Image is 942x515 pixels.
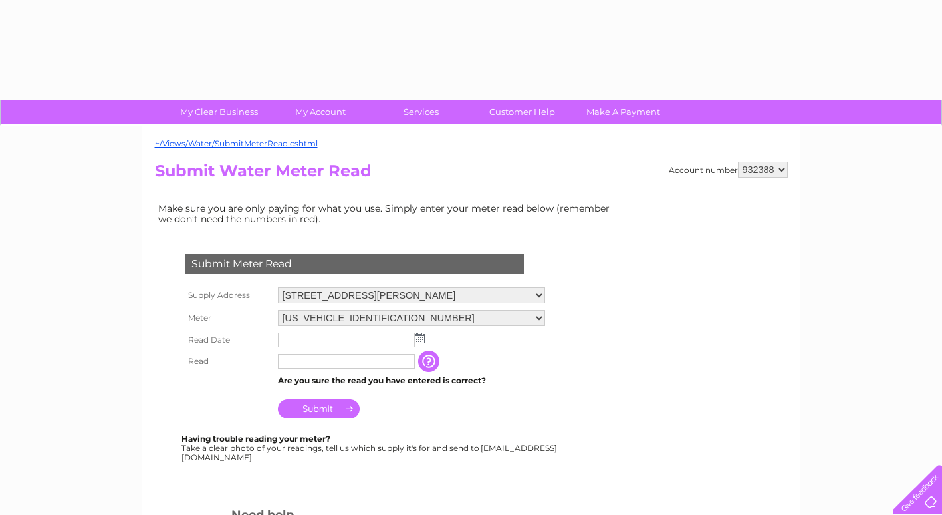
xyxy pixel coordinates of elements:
[181,351,275,372] th: Read
[185,254,524,274] div: Submit Meter Read
[164,100,274,124] a: My Clear Business
[181,307,275,329] th: Meter
[415,333,425,343] img: ...
[155,162,788,187] h2: Submit Water Meter Read
[181,284,275,307] th: Supply Address
[181,434,559,462] div: Take a clear photo of your readings, tell us which supply it's for and send to [EMAIL_ADDRESS][DO...
[467,100,577,124] a: Customer Help
[155,138,318,148] a: ~/Views/Water/SubmitMeterRead.cshtml
[278,399,360,418] input: Submit
[568,100,678,124] a: Make A Payment
[155,200,620,228] td: Make sure you are only paying for what you use. Simply enter your meter read below (remember we d...
[181,434,330,444] b: Having trouble reading your meter?
[418,351,442,372] input: Information
[181,329,275,351] th: Read Date
[275,372,548,389] td: Are you sure the read you have entered is correct?
[669,162,788,178] div: Account number
[366,100,476,124] a: Services
[265,100,375,124] a: My Account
